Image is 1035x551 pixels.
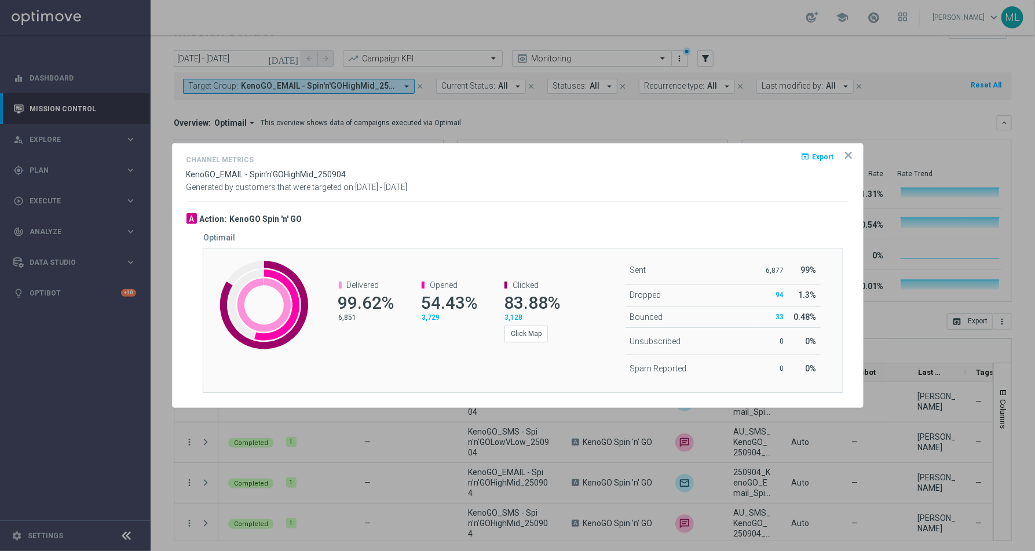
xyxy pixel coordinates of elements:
span: Sent [630,265,646,275]
span: 99.62% [338,293,394,313]
p: 6,877 [760,266,784,275]
opti-icon: icon [843,149,854,161]
span: 83.88% [504,293,560,313]
span: 0% [805,337,816,346]
span: 33 [776,313,784,321]
span: Bounced [630,312,663,322]
span: 99% [800,265,816,275]
span: 1.3% [798,290,816,300]
h3: Action: [200,214,227,224]
p: 0 [760,364,784,373]
button: Click Map [504,326,548,342]
i: open_in_browser [801,152,810,161]
span: Opened [430,280,458,290]
p: 0 [760,337,784,346]
button: open_in_browser Export [800,149,835,163]
span: 94 [776,291,784,299]
span: Generated by customers that were targeted on [186,183,354,192]
span: 0.48% [793,312,816,322]
p: 6,851 [339,313,393,322]
div: A [186,213,197,224]
span: KenoGO_EMAIL - Spin'n'GOHighMid_250904 [186,170,346,179]
span: Clicked [513,280,539,290]
h5: Optimail [204,233,236,242]
span: Dropped [630,290,661,300]
span: 54.43% [421,293,477,313]
span: 0% [805,364,816,373]
span: 3,128 [504,313,522,322]
span: [DATE] - [DATE] [356,183,408,192]
span: Spam Reported [630,364,687,373]
span: 3,729 [422,313,440,322]
h4: Channel Metrics [186,156,254,164]
span: Delivered [347,280,379,290]
span: Export [813,152,834,160]
h3: KenoGO Spin 'n' GO [230,214,302,224]
span: Unsubscribed [630,337,681,346]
